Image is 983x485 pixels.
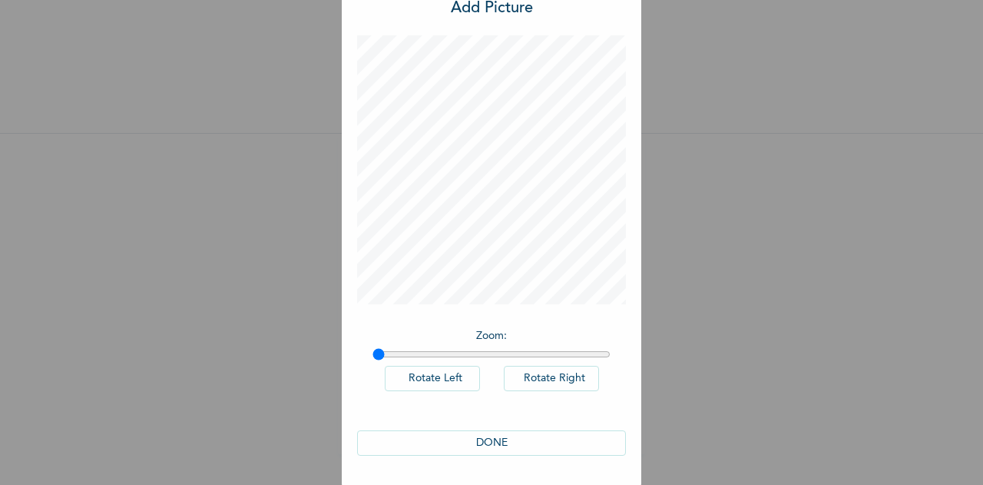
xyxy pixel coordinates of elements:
p: Zoom : [372,328,611,344]
button: Rotate Right [504,366,599,391]
button: Rotate Left [385,366,480,391]
span: Please add a recent Passport Photograph [353,282,630,344]
button: DONE [357,430,626,456]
